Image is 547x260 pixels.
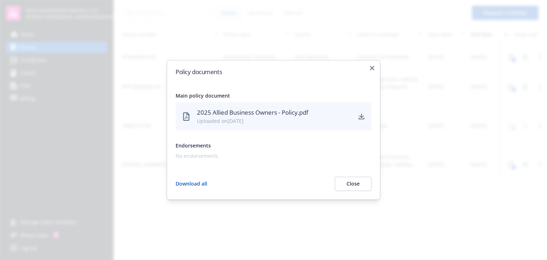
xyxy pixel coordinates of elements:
[176,177,207,191] button: Download all
[197,108,351,117] div: 2025 Allied Business Owners - Policy.pdf
[176,69,371,75] h2: Policy documents
[176,152,369,160] div: No endorsements
[335,177,371,191] button: Close
[176,92,371,99] div: Main policy document
[357,112,366,121] a: download
[176,142,371,150] div: Endorsements
[197,118,351,125] div: Uploaded on [DATE]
